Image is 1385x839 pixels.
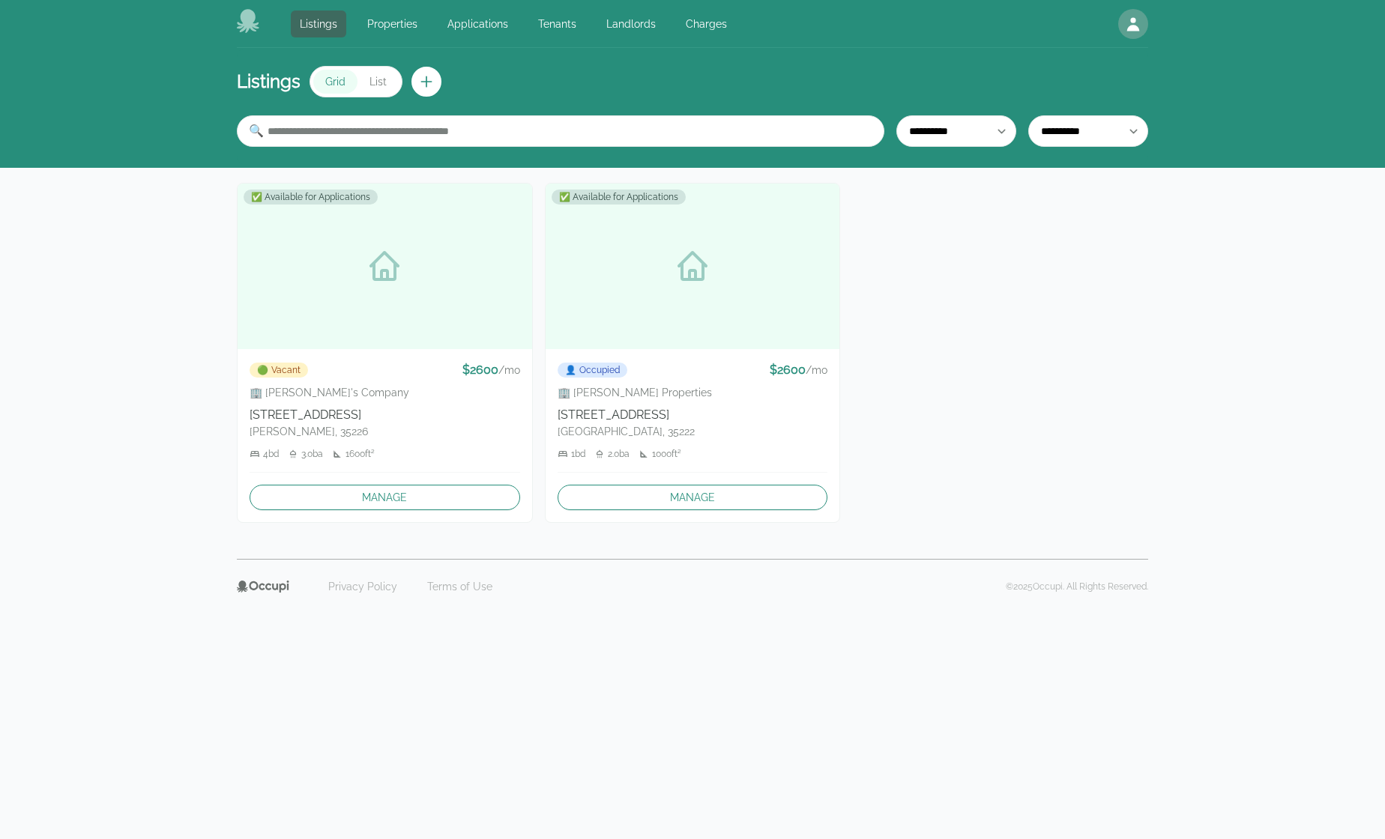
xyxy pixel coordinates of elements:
span: [PERSON_NAME] Properties [573,385,712,400]
a: Manage [250,485,520,510]
h1: Listings [237,70,301,94]
a: Properties [358,10,426,37]
span: 4 bd [263,448,279,460]
a: Listings [291,10,346,37]
h3: [STREET_ADDRESS] [250,406,520,424]
span: [PERSON_NAME]'s Company [265,385,409,400]
span: vacant [257,364,268,376]
a: Privacy Policy [319,575,406,599]
span: / mo [498,364,520,376]
span: 🏢 [558,385,570,400]
span: 3.0 ba [301,448,323,460]
p: [GEOGRAPHIC_DATA] , 35222 [558,424,828,439]
span: 1000 ft² [652,448,681,460]
span: Vacant [250,363,308,378]
span: $ 2600 [770,363,806,377]
a: Terms of Use [418,575,501,599]
span: ✅ Available for Applications [552,190,686,205]
h3: [STREET_ADDRESS] [558,406,828,424]
span: ✅ Available for Applications [244,190,378,205]
a: Manage [558,485,828,510]
p: [PERSON_NAME] , 35226 [250,424,520,439]
a: Tenants [529,10,585,37]
button: List [357,70,399,94]
button: Create new listing [411,67,441,97]
span: occupied [565,364,576,376]
span: 🏢 [250,385,262,400]
span: 2.0 ba [608,448,630,460]
span: 1 bd [571,448,585,460]
span: 1600 ft² [346,448,375,460]
a: Charges [677,10,736,37]
a: Landlords [597,10,665,37]
button: Grid [313,70,357,94]
span: / mo [806,364,827,376]
a: Applications [438,10,517,37]
p: © 2025 Occupi. All Rights Reserved. [1006,581,1148,593]
span: Occupied [558,363,627,378]
span: $ 2600 [462,363,498,377]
